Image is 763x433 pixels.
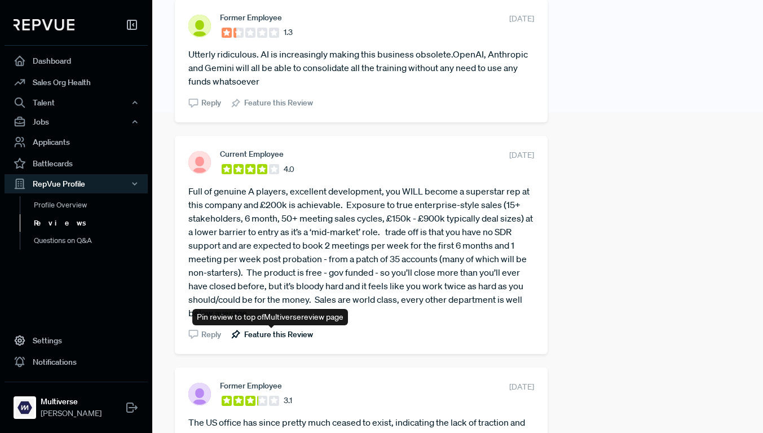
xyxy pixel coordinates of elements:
span: Current Employee [220,149,284,158]
span: Feature this Review [244,97,313,109]
span: [DATE] [509,13,534,25]
article: Utterly ridiculous. AI is increasingly making this business obsolete.OpenAI, Anthropic and Gemini... [188,47,534,88]
a: MultiverseMultiverse[PERSON_NAME] [5,382,148,424]
div: Pin review to top of Multiverse review page [192,309,348,325]
span: Reply [201,97,221,109]
span: Feature this Review [244,329,313,341]
article: Full of genuine A players, excellent development, you WILL become a superstar rep at this company... [188,184,534,320]
button: Jobs [5,112,148,131]
a: Reviews [20,214,163,232]
a: Questions on Q&A [20,232,163,250]
span: 1.3 [284,26,293,38]
a: Applicants [5,131,148,153]
button: Talent [5,93,148,112]
a: Battlecards [5,153,148,174]
span: Former Employee [220,381,282,390]
a: Profile Overview [20,196,163,214]
img: Multiverse [16,399,34,417]
img: RepVue [14,19,74,30]
span: Former Employee [220,13,282,22]
span: [DATE] [509,381,534,393]
button: RepVue Profile [5,174,148,193]
span: 4.0 [284,164,294,175]
a: Sales Org Health [5,72,148,93]
span: [PERSON_NAME] [41,408,102,419]
a: Settings [5,330,148,351]
span: 3.1 [284,395,292,407]
span: Reply [201,329,221,341]
a: Notifications [5,351,148,373]
span: [DATE] [509,149,534,161]
strong: Multiverse [41,396,102,408]
a: Dashboard [5,50,148,72]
